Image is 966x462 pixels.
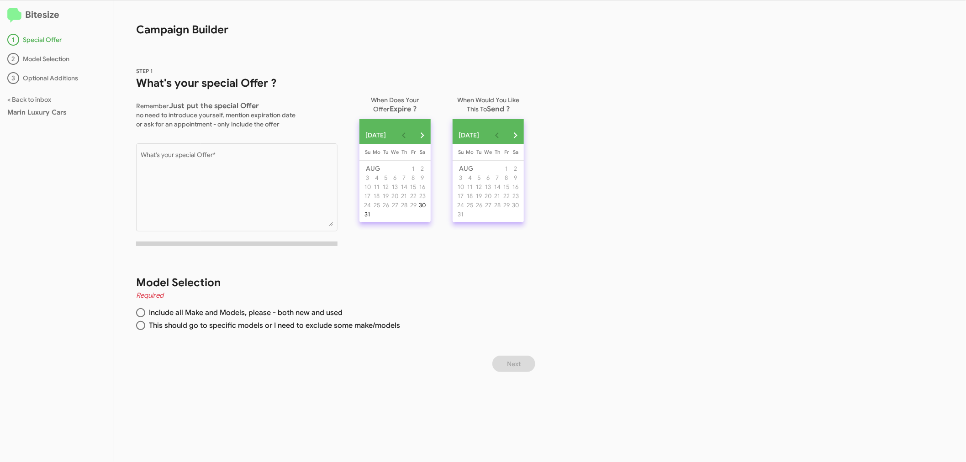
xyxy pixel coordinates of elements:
[400,173,409,182] button: August 7, 2025
[365,127,386,143] span: [DATE]
[409,192,417,200] div: 22
[502,173,511,182] button: August 8, 2025
[484,200,493,210] button: August 27, 2025
[477,149,482,155] span: Tu
[7,72,106,84] div: Optional Additions
[475,173,483,182] div: 5
[381,182,391,191] button: August 12, 2025
[456,210,465,219] button: August 31, 2025
[401,149,407,155] span: Th
[391,149,399,155] span: We
[458,149,464,155] span: Su
[359,92,431,114] p: When Does Your Offer
[373,183,381,191] div: 11
[511,182,520,191] button: August 16, 2025
[384,149,389,155] span: Tu
[453,92,524,114] p: When Would You Like This To
[502,200,511,210] button: August 29, 2025
[457,173,465,182] div: 3
[502,192,511,200] div: 22
[381,173,391,182] button: August 5, 2025
[466,192,474,200] div: 18
[409,173,418,182] button: August 8, 2025
[511,173,520,182] button: August 9, 2025
[409,200,418,210] button: August 29, 2025
[391,182,400,191] button: August 13, 2025
[466,173,474,182] div: 4
[7,53,106,65] div: Model Selection
[484,192,492,200] div: 20
[363,173,372,182] button: August 3, 2025
[466,149,474,155] span: Mo
[457,183,465,191] div: 10
[382,183,390,191] div: 12
[391,201,399,209] div: 27
[488,126,506,144] button: Previous month
[145,321,400,330] span: This should go to specific models or I need to exclude some make/models
[511,191,520,200] button: August 23, 2025
[136,76,338,90] h1: What's your special Offer ?
[400,182,409,191] button: August 14, 2025
[136,98,338,129] p: Remember no need to introduce yourself, mention expiration date or ask for an appointment - only ...
[391,183,399,191] div: 13
[7,8,106,23] h2: Bitesize
[136,275,517,290] h1: Model Selection
[484,183,492,191] div: 13
[512,164,520,173] div: 2
[484,173,492,182] div: 6
[475,201,483,209] div: 26
[456,182,465,191] button: August 10, 2025
[363,191,372,200] button: August 17, 2025
[372,173,381,182] button: August 4, 2025
[363,182,372,191] button: August 10, 2025
[363,210,372,219] button: August 31, 2025
[409,182,418,191] button: August 15, 2025
[418,183,427,191] div: 16
[502,183,511,191] div: 15
[372,182,381,191] button: August 11, 2025
[466,201,474,209] div: 25
[459,127,479,143] span: [DATE]
[502,182,511,191] button: August 15, 2025
[420,149,425,155] span: Sa
[512,183,520,191] div: 16
[456,200,465,210] button: August 24, 2025
[395,126,413,144] button: Previous month
[512,192,520,200] div: 23
[512,201,520,209] div: 30
[409,191,418,200] button: August 22, 2025
[511,164,520,173] button: August 2, 2025
[359,126,395,144] button: Choose month and year
[418,164,427,173] button: August 2, 2025
[381,200,391,210] button: August 26, 2025
[493,173,502,182] button: August 7, 2025
[373,173,381,182] div: 4
[487,105,510,114] span: Send ?
[511,200,520,210] button: August 30, 2025
[502,164,511,173] div: 1
[391,173,399,182] div: 6
[475,182,484,191] button: August 12, 2025
[373,149,381,155] span: Mo
[400,201,408,209] div: 28
[457,201,465,209] div: 24
[409,164,417,173] div: 1
[484,201,492,209] div: 27
[364,201,372,209] div: 24
[418,182,427,191] button: August 16, 2025
[400,173,408,182] div: 7
[373,192,381,200] div: 18
[493,173,501,182] div: 7
[136,290,517,301] h4: Required
[475,200,484,210] button: August 26, 2025
[382,192,390,200] div: 19
[400,191,409,200] button: August 21, 2025
[391,200,400,210] button: August 27, 2025
[456,173,465,182] button: August 3, 2025
[364,183,372,191] div: 10
[475,183,483,191] div: 12
[381,191,391,200] button: August 19, 2025
[502,191,511,200] button: August 22, 2025
[493,200,502,210] button: August 28, 2025
[457,210,465,218] div: 31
